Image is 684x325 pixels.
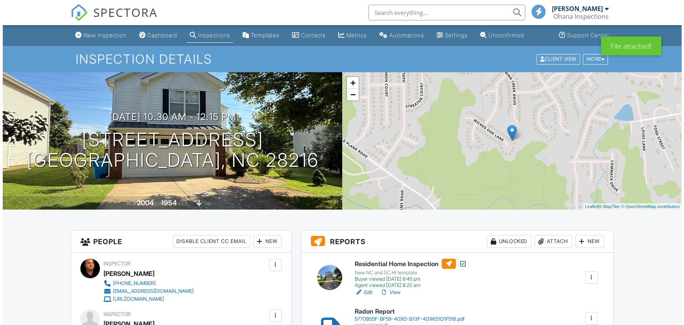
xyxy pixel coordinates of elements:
a: Zoom out [344,89,356,100]
div: Unconfirmed [486,32,521,38]
input: Search everything... [366,5,523,20]
a: Residential Home Inspection New NC and SC HI template Buyer viewed [DATE] 8:45 pm Agent viewed [D... [352,259,464,288]
div: New Inspection [81,32,124,38]
div: [PERSON_NAME] [549,5,600,13]
a: Zoom in [344,77,356,89]
span: Inspector [101,311,128,317]
div: Disable Client CC Email [170,235,247,248]
a: [PHONE_NUMBER] [101,279,191,287]
div: 2004 [134,199,151,207]
div: [URL][DOMAIN_NAME] [110,296,161,302]
a: Client View [533,56,579,62]
div: Metrics [344,32,364,38]
span: slab [200,201,209,206]
span: sq. ft. [175,201,186,206]
span: Inspector [101,261,128,267]
h3: Reports [299,230,611,253]
div: 1954 [158,199,174,207]
a: Settings [431,28,468,43]
div: Buyer viewed [DATE] 8:45 pm [352,276,464,282]
div: Templates [248,32,277,38]
div: Automations [386,32,421,38]
a: [EMAIL_ADDRESS][DOMAIN_NAME] [101,287,191,295]
div: [PHONE_NUMBER] [110,280,153,287]
h6: Residential Home Inspection [352,259,464,269]
div: Dashboard [145,32,174,38]
a: SPECTORA [68,11,155,27]
img: The Best Home Inspection Software - Spectora [68,4,85,21]
a: Unconfirmed [474,28,524,43]
div: New NC and SC HI template [352,270,464,276]
div: More [580,54,606,64]
a: © MapTiler [596,204,617,209]
a: Dashboard [133,28,178,43]
a: Templates [237,28,280,43]
div: 5770B55F-BF59-409D-B13F-4D9651D1F516.pdf [352,316,462,322]
div: New [573,235,601,248]
div: | [580,203,679,210]
h1: [STREET_ADDRESS] [GEOGRAPHIC_DATA], NC 28216 [24,130,316,171]
div: [PERSON_NAME] [101,268,152,279]
div: Inspections [195,32,227,38]
span: Built [124,201,133,206]
div: [EMAIL_ADDRESS][DOMAIN_NAME] [110,288,191,294]
a: Contacts [286,28,326,43]
div: Agent viewed [DATE] 8:20 am [352,282,464,288]
div: Attach [532,235,570,248]
a: Automations (Basic) [374,28,425,43]
div: Settings [442,32,465,38]
a: [URL][DOMAIN_NAME] [101,295,191,303]
a: Inspections [184,28,230,43]
h1: Inspection Details [73,52,606,66]
div: New [250,235,279,248]
div: Client View [534,54,577,64]
div: Contacts [298,32,323,38]
h6: Radon Report [352,308,462,315]
h3: [DATE] 10:30 am - 12:15 pm [106,111,234,122]
a: Edit [352,288,370,296]
a: View [377,288,398,296]
h3: People [68,230,288,253]
a: Leaflet [582,204,595,209]
span: SPECTORA [91,4,155,20]
div: Unlocked [484,235,529,248]
a: Support Center [553,28,610,43]
a: Metrics [332,28,367,43]
div: File attached! [598,37,659,55]
a: New Inspection [69,28,127,43]
a: © OpenStreetMap contributors [619,204,677,209]
div: Support Center [564,32,606,38]
div: Ohana Inspections [551,13,606,20]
